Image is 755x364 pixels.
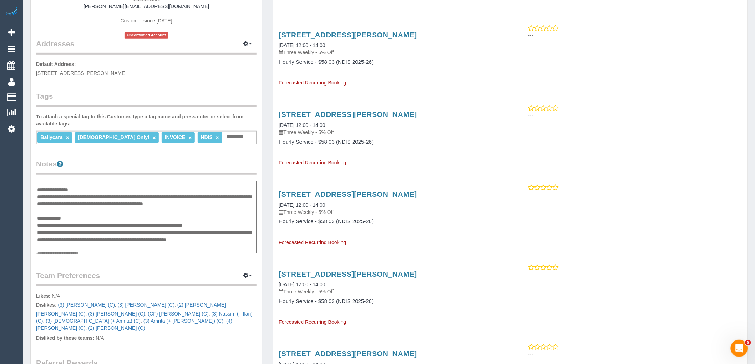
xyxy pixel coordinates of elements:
[66,135,69,141] a: ×
[36,113,257,127] label: To attach a special tag to this Customer, type a tag name and press enter or select from availabl...
[116,302,176,308] span: ,
[279,31,417,39] a: [STREET_ADDRESS][PERSON_NAME]
[88,325,145,331] a: (2) [PERSON_NAME] (C)
[40,134,62,140] span: Ballycara
[36,70,127,76] span: [STREET_ADDRESS][PERSON_NAME]
[153,135,156,141] a: ×
[83,4,209,9] a: [PERSON_NAME][EMAIL_ADDRESS][DOMAIN_NAME]
[118,302,174,308] a: (3) [PERSON_NAME] (C)
[46,318,141,324] a: (3) [DEMOGRAPHIC_DATA] (+ Amrita) (C)
[36,311,253,324] a: (3) Nassim (+ Ilan) (C)
[52,293,60,299] span: N/A
[528,32,742,39] p: ---
[528,350,742,358] p: ---
[44,318,142,324] span: ,
[279,202,325,208] a: [DATE] 12:00 - 14:00
[78,134,150,140] span: [DEMOGRAPHIC_DATA] Only!
[36,61,76,68] label: Default Address:
[201,134,212,140] span: NDIS
[279,270,417,278] a: [STREET_ADDRESS][PERSON_NAME]
[216,135,219,141] a: ×
[279,160,346,165] span: Forecasted Recurring Booking
[36,270,257,286] legend: Team Preferences
[36,159,257,175] legend: Notes
[731,340,748,357] iframe: Intercom live chat
[165,134,186,140] span: INVOICE
[121,18,172,24] span: Customer since [DATE]
[36,302,226,317] a: (2) [PERSON_NAME] [PERSON_NAME] (C)
[148,311,209,317] a: (CF) [PERSON_NAME] (C)
[279,282,325,287] a: [DATE] 12:00 - 14:00
[279,139,505,145] h4: Hourly Service - $58.03 (NDIS 2025-26)
[36,292,50,299] label: Likes:
[188,135,192,141] a: ×
[279,219,505,225] h4: Hourly Service - $58.03 (NDIS 2025-26)
[279,80,346,86] span: Forecasted Recurring Booking
[36,334,94,342] label: Disliked by these teams:
[142,318,225,324] span: ,
[528,111,742,118] p: ---
[279,240,346,245] span: Forecasted Recurring Booking
[58,302,116,308] span: ,
[279,110,417,118] a: [STREET_ADDRESS][PERSON_NAME]
[36,302,226,317] span: ,
[279,122,325,128] a: [DATE] 12:00 - 14:00
[96,335,104,341] span: N/A
[58,302,115,308] a: (3) [PERSON_NAME] (C)
[88,311,145,317] a: (3) [PERSON_NAME] (C)
[279,59,505,65] h4: Hourly Service - $58.03 (NDIS 2025-26)
[4,7,19,17] img: Automaid Logo
[279,288,505,295] p: Three Weekly - 5% Off
[279,129,505,136] p: Three Weekly - 5% Off
[147,311,210,317] span: ,
[279,298,505,304] h4: Hourly Service - $58.03 (NDIS 2025-26)
[279,319,346,325] span: Forecasted Recurring Booking
[125,32,168,38] span: Unconfirmed Account
[279,209,505,216] p: Three Weekly - 5% Off
[528,191,742,198] p: ---
[36,318,232,331] a: (4) [PERSON_NAME] (C)
[36,91,257,107] legend: Tags
[279,349,417,358] a: [STREET_ADDRESS][PERSON_NAME]
[36,318,232,331] span: ,
[745,340,751,345] span: 5
[279,42,325,48] a: [DATE] 12:00 - 14:00
[528,271,742,278] p: ---
[279,190,417,198] a: [STREET_ADDRESS][PERSON_NAME]
[36,301,57,308] label: Dislikes:
[87,311,146,317] span: ,
[279,49,505,56] p: Three Weekly - 5% Off
[143,318,223,324] a: (3) Amrita (+ [PERSON_NAME]) (C)
[36,311,253,324] span: ,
